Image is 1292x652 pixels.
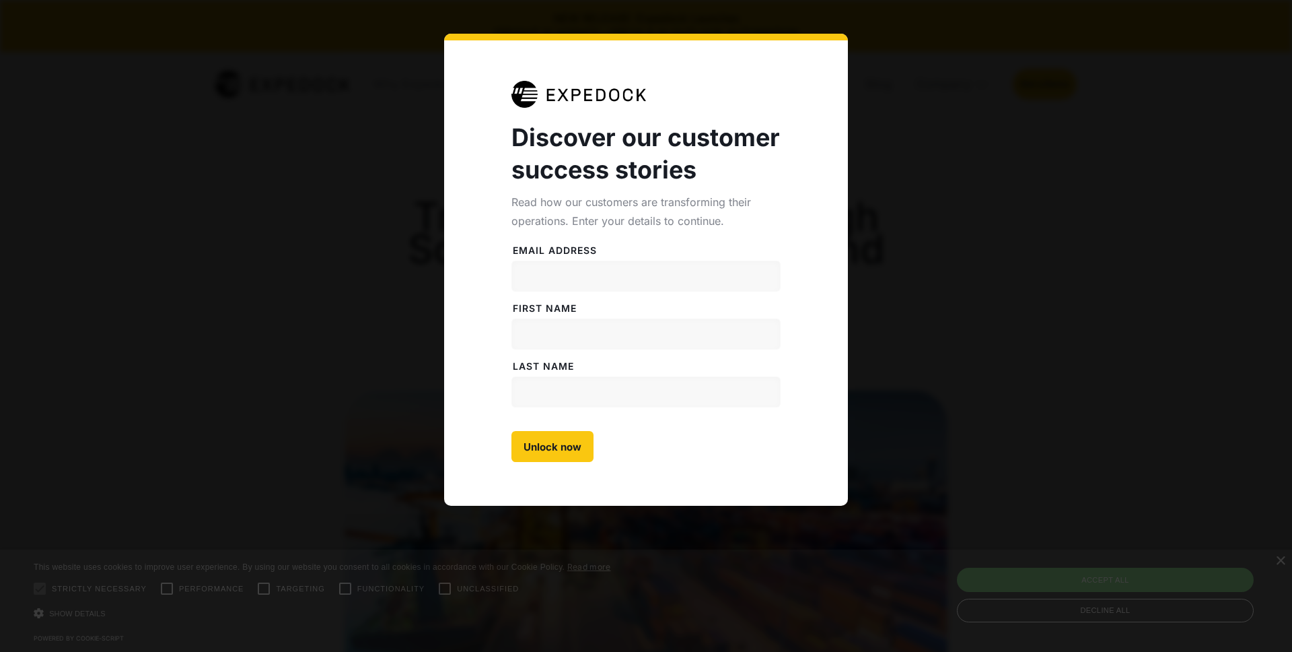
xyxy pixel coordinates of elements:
[276,583,324,595] span: Targeting
[34,634,124,642] a: Powered by cookie-script
[34,604,611,623] div: Show details
[34,562,565,572] span: This website uses cookies to improve user experience. By using our website you consent to all coo...
[511,302,781,315] label: FiRST NAME
[957,568,1254,592] div: Accept all
[957,599,1254,622] div: Decline all
[1275,556,1285,566] div: Close
[49,610,106,618] span: Show details
[511,360,781,373] label: LAST NAME
[511,244,781,257] label: Email address
[179,583,244,595] span: Performance
[511,123,780,185] strong: Discover our customer success stories
[511,230,781,462] form: Case Studies Form
[457,583,519,595] span: Unclassified
[511,193,781,230] div: Read how our customers are transforming their operations. Enter your details to continue.
[567,562,611,572] a: Read more
[1225,587,1292,652] iframe: Chat Widget
[52,583,147,595] span: Strictly necessary
[357,583,425,595] span: Functionality
[511,431,594,462] input: Unlock now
